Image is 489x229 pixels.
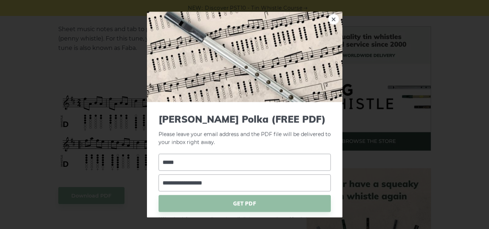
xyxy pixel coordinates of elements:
[147,12,342,102] img: Tin Whistle Tab Preview
[328,14,339,25] a: ×
[159,216,331,229] span: * We only ask for your email once, to verify that you are a real user. After that, you can downlo...
[159,114,331,147] p: Please leave your email address and the PDF file will be delivered to your inbox right away.
[159,195,331,212] span: GET PDF
[159,114,331,125] span: [PERSON_NAME] Polka (FREE PDF)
